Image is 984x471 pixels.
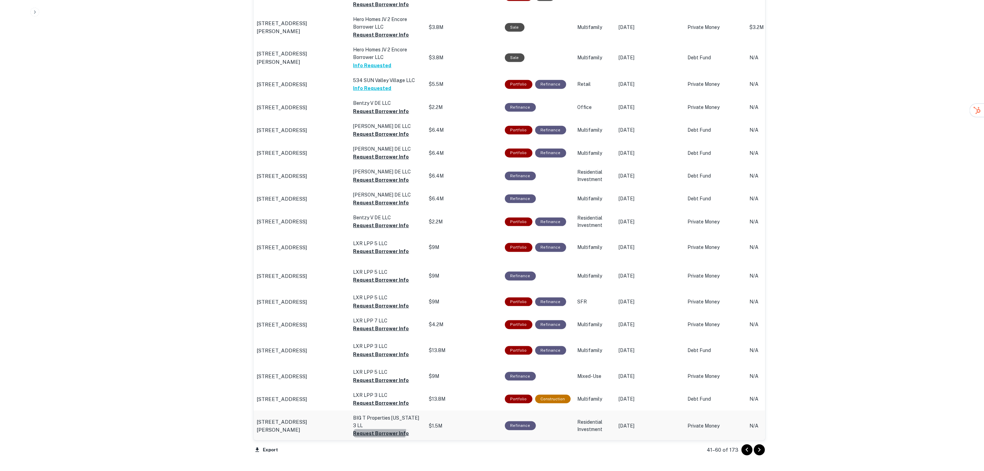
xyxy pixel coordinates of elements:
[353,376,409,384] button: Request Borrower Info
[688,395,743,403] p: Debt Fund
[578,244,612,251] p: Multifamily
[688,373,743,380] p: Private Money
[429,321,498,328] p: $4.2M
[257,272,307,280] p: [STREET_ADDRESS]
[619,373,681,380] p: [DATE]
[578,127,612,134] p: Multifamily
[257,347,346,355] a: [STREET_ADDRESS]
[750,373,805,380] p: N/A
[257,126,346,134] a: [STREET_ADDRESS]
[353,429,409,438] button: Request Borrower Info
[353,153,409,161] button: Request Borrower Info
[353,317,422,324] p: LXR LPP 7 LLC
[619,127,681,134] p: [DATE]
[505,395,532,403] div: This is a portfolio loan with 14 properties
[257,218,307,226] p: [STREET_ADDRESS]
[257,126,307,134] p: [STREET_ADDRESS]
[353,276,409,284] button: Request Borrower Info
[429,54,498,61] p: $3.8M
[750,244,805,251] p: N/A
[750,172,805,180] p: N/A
[578,419,612,433] p: Residential Investment
[257,298,346,306] a: [STREET_ADDRESS]
[429,347,498,354] p: $13.8M
[257,80,346,89] a: [STREET_ADDRESS]
[353,77,422,84] p: 534 SUN Valley Village LLC
[353,61,392,70] button: Info Requested
[535,320,566,329] div: This loan purpose was for refinancing
[750,422,805,430] p: N/A
[505,346,532,355] div: This is a portfolio loan with 3 properties
[688,24,743,31] p: Private Money
[619,422,681,430] p: [DATE]
[257,50,346,66] p: [STREET_ADDRESS][PERSON_NAME]
[353,240,422,247] p: LXR LPP 5 LLC
[535,298,566,306] div: This loan purpose was for refinancing
[429,272,498,280] p: $9M
[353,122,422,130] p: [PERSON_NAME] DE LLC
[257,149,346,157] a: [STREET_ADDRESS]
[688,127,743,134] p: Debt Fund
[578,150,612,157] p: Multifamily
[429,395,498,403] p: $13.8M
[750,298,805,305] p: N/A
[429,195,498,202] p: $6.4M
[619,347,681,354] p: [DATE]
[619,272,681,280] p: [DATE]
[619,54,681,61] p: [DATE]
[619,24,681,31] p: [DATE]
[429,373,498,380] p: $9M
[353,324,409,333] button: Request Borrower Info
[505,298,532,306] div: This is a portfolio loan with 2 properties
[578,373,612,380] p: Mixed-Use
[353,247,409,255] button: Request Borrower Info
[429,422,498,430] p: $1.5M
[353,16,422,31] p: Hero Homes JV 2 Encore Borrower LLC
[353,214,422,221] p: Bentzy V DE LLC
[754,444,765,455] button: Go to next page
[688,347,743,354] p: Debt Fund
[257,149,307,157] p: [STREET_ADDRESS]
[353,168,422,176] p: [PERSON_NAME] DE LLC
[578,298,612,305] p: SFR
[353,84,392,92] button: Info Requested
[505,126,532,134] div: This is a portfolio loan with 9 properties
[257,19,346,36] a: [STREET_ADDRESS][PERSON_NAME]
[353,199,409,207] button: Request Borrower Info
[578,24,612,31] p: Multifamily
[257,195,307,203] p: [STREET_ADDRESS]
[353,302,409,310] button: Request Borrower Info
[505,218,532,226] div: This is a portfolio loan with 2 properties
[429,150,498,157] p: $6.4M
[619,150,681,157] p: [DATE]
[429,104,498,111] p: $2.2M
[353,294,422,301] p: LXR LPP 5 LLC
[257,103,307,112] p: [STREET_ADDRESS]
[535,149,566,157] div: This loan purpose was for refinancing
[688,150,743,157] p: Debt Fund
[535,346,566,355] div: This loan purpose was for refinancing
[257,372,307,381] p: [STREET_ADDRESS]
[578,169,612,183] p: Residential Investment
[750,127,805,134] p: N/A
[429,24,498,31] p: $3.8M
[253,445,280,455] button: Export
[619,218,681,226] p: [DATE]
[353,391,422,399] p: LXR LPP 3 LLC
[688,244,743,251] p: Private Money
[578,195,612,202] p: Multifamily
[688,195,743,202] p: Debt Fund
[353,342,422,350] p: LXR LPP 3 LLC
[429,218,498,226] p: $2.2M
[578,104,612,111] p: Office
[950,416,984,449] iframe: Chat Widget
[353,368,422,376] p: LXR LPP 5 LLC
[750,347,805,354] p: N/A
[688,104,743,111] p: Private Money
[578,321,612,328] p: Multifamily
[353,221,409,230] button: Request Borrower Info
[750,395,805,403] p: N/A
[619,172,681,180] p: [DATE]
[688,81,743,88] p: Private Money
